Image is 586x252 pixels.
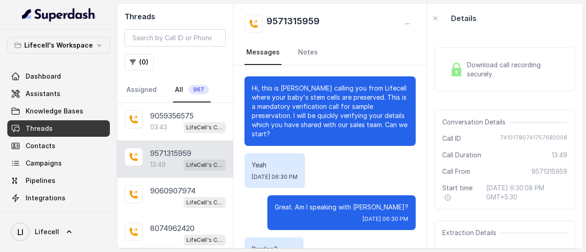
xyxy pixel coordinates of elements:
[24,40,93,51] p: Lifecell's Workspace
[7,86,110,102] a: Assistants
[26,89,60,98] span: Assistants
[7,120,110,137] a: Threads
[244,40,282,65] a: Messages
[532,167,567,176] span: 9571315959
[173,78,211,102] a: All967
[189,85,209,94] span: 967
[125,11,226,22] h2: Threads
[363,215,408,223] span: [DATE] 06:30 PM
[125,78,158,102] a: Assigned
[467,60,564,79] span: Download call recording securely
[442,134,461,143] span: Call ID
[500,134,567,143] span: 74101780741757682008
[7,103,110,119] a: Knowledge Bases
[17,227,23,237] text: LI
[7,37,110,54] button: Lifecell's Workspace
[125,78,226,102] nav: Tabs
[442,118,509,127] span: Conversation Details
[150,160,166,169] p: 13:49
[26,72,61,81] span: Dashboard
[125,54,154,70] button: (0)
[150,148,191,159] p: 9571315959
[26,193,65,203] span: Integrations
[552,150,567,160] span: 13:49
[150,123,167,132] p: 03:43
[150,185,195,196] p: 9060907974
[26,107,83,116] span: Knowledge Bases
[26,141,55,150] span: Contacts
[442,150,481,160] span: Call Duration
[150,110,194,121] p: 9059356575
[252,84,408,139] p: Hi, this is [PERSON_NAME] calling you from Lifecell where your baby's stem cells are preserved. T...
[150,223,195,234] p: 8074962420
[7,219,110,245] a: Lifecell
[296,40,320,65] a: Notes
[186,123,223,132] p: LifeCell's Call Assistant
[7,207,110,224] a: API Settings
[7,190,110,206] a: Integrations
[266,15,320,33] h2: 9571315959
[252,161,298,170] p: Yeah
[26,176,55,185] span: Pipelines
[22,7,96,22] img: light.svg
[7,138,110,154] a: Contacts
[252,173,298,181] span: [DATE] 06:30 PM
[442,167,470,176] span: Call From
[186,236,223,245] p: LifeCell's Call Assistant
[450,63,463,76] img: Lock Icon
[442,228,500,237] span: Extraction Details
[7,155,110,172] a: Campaigns
[451,13,477,24] p: Details
[26,159,62,168] span: Campaigns
[7,172,110,189] a: Pipelines
[35,227,59,236] span: Lifecell
[244,40,416,65] nav: Tabs
[186,161,223,170] p: LifeCell's Call Assistant
[486,183,567,202] span: [DATE] 6:30:08 PM GMT+5:30
[186,198,223,207] p: LifeCell's Call Assistant
[26,124,53,133] span: Threads
[125,29,226,47] input: Search by Call ID or Phone Number
[275,203,408,212] p: Great. Am I speaking with [PERSON_NAME]?
[442,183,479,202] span: Start time
[7,68,110,85] a: Dashboard
[26,211,65,220] span: API Settings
